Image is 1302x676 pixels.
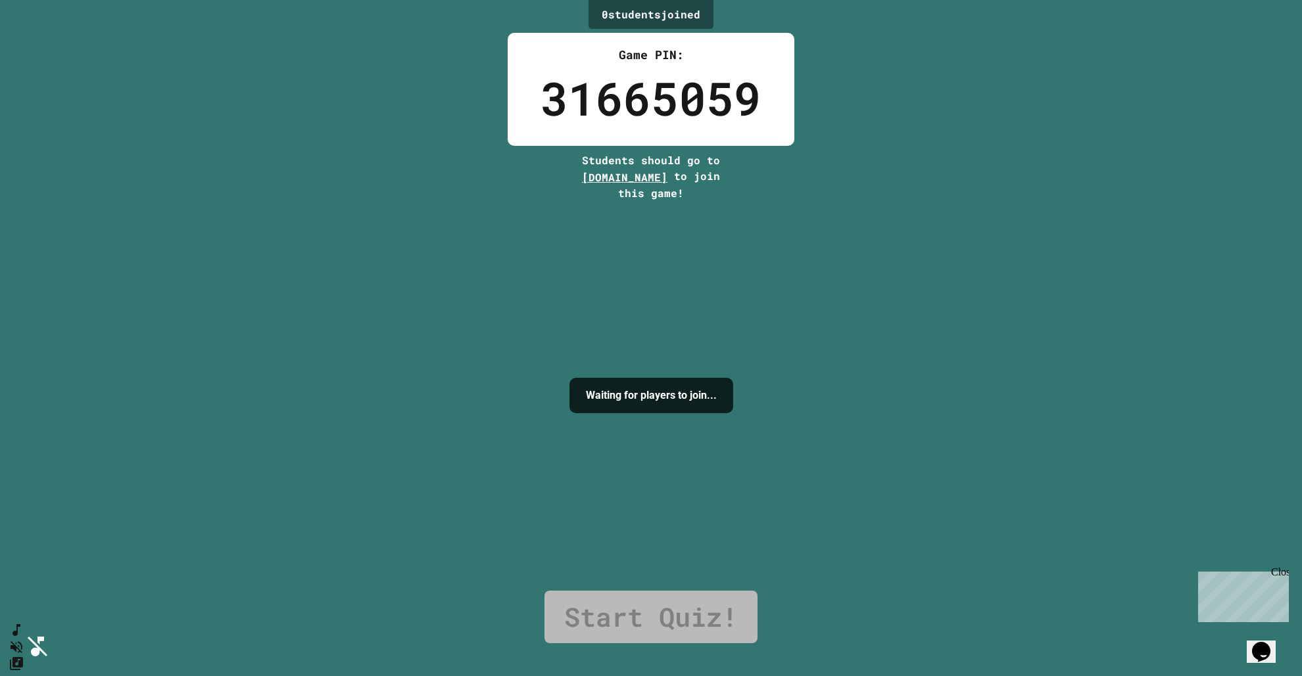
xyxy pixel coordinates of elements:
[541,46,761,64] div: Game PIN:
[541,64,761,133] div: 31665059
[569,152,733,201] div: Students should go to to join this game!
[1193,566,1289,622] iframe: chat widget
[544,591,758,643] a: Start Quiz!
[9,622,24,639] button: SpeedDial basic example
[5,5,91,83] div: Chat with us now!Close
[586,388,717,403] h4: Waiting for players to join...
[1247,623,1289,663] iframe: chat widget
[9,655,24,671] button: Change Music
[582,170,667,184] span: [DOMAIN_NAME]
[9,639,24,655] button: Unmute music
